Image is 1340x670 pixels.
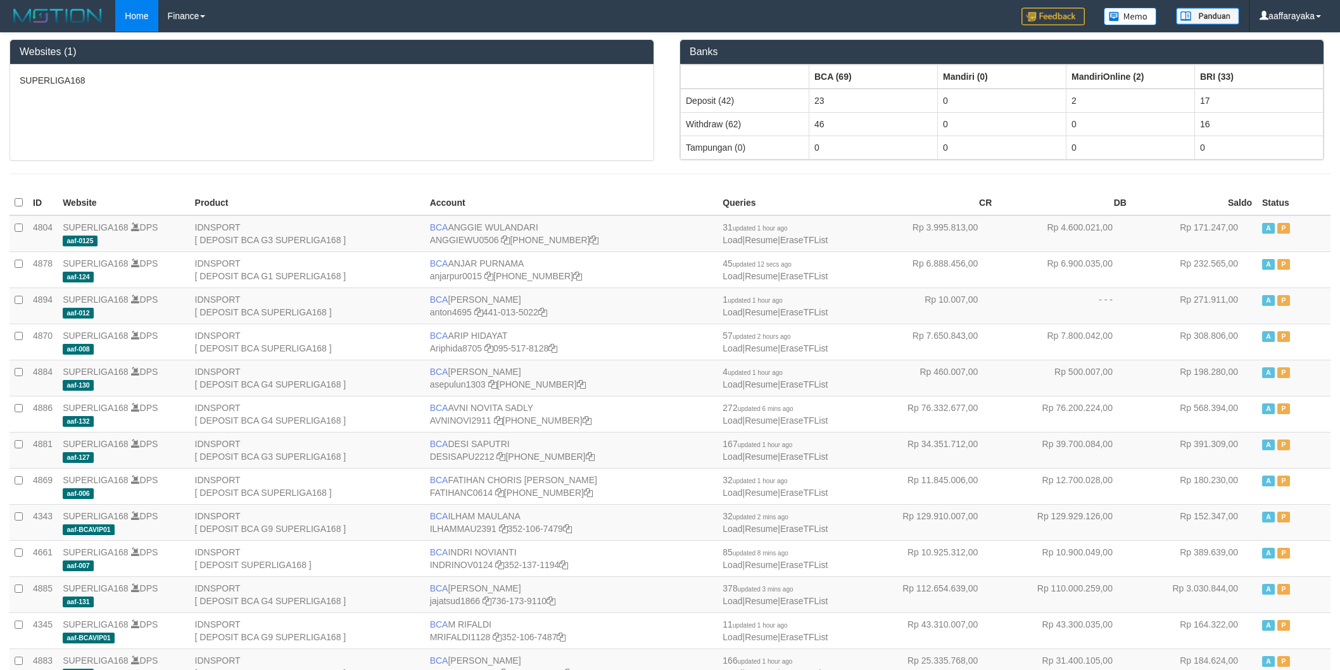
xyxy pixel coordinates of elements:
[430,619,448,629] span: BCA
[58,468,189,504] td: DPS
[430,294,448,305] span: BCA
[723,524,742,534] a: Load
[58,324,189,360] td: DPS
[495,488,504,498] a: Copy FATIHANC0614 to clipboard
[938,89,1066,113] td: 0
[430,343,483,353] a: Ariphida8705
[190,432,425,468] td: IDNSPORT [ DEPOSIT BCA G3 SUPERLIGA168 ]
[1277,331,1290,342] span: Paused
[1262,620,1275,631] span: Active
[63,403,129,413] a: SUPERLIGA168
[1132,504,1257,540] td: Rp 152.347,00
[190,324,425,360] td: IDNSPORT [ DEPOSIT BCA SUPERLIGA168 ]
[190,540,425,576] td: IDNSPORT [ DEPOSIT SUPERLIGA168 ]
[745,343,778,353] a: Resume
[723,222,787,232] span: 31
[1277,656,1290,667] span: Paused
[733,225,788,232] span: updated 1 hour ago
[430,222,448,232] span: BCA
[863,504,997,540] td: Rp 129.910.007,00
[501,235,510,245] a: Copy ANGGIEWU0506 to clipboard
[745,560,778,570] a: Resume
[690,46,1314,58] h3: Banks
[728,369,783,376] span: updated 1 hour ago
[809,89,938,113] td: 23
[9,6,106,25] img: MOTION_logo.png
[63,344,94,355] span: aaf-008
[1277,367,1290,378] span: Paused
[430,415,491,426] a: AVNINOVI2911
[58,504,189,540] td: DPS
[28,576,58,612] td: 4885
[723,488,742,498] a: Load
[63,258,129,269] a: SUPERLIGA168
[1195,89,1324,113] td: 17
[63,439,129,449] a: SUPERLIGA168
[717,191,862,215] th: Queries
[1277,439,1290,450] span: Paused
[723,367,828,389] span: | |
[28,432,58,468] td: 4881
[723,258,791,269] span: 45
[1277,620,1290,631] span: Paused
[1277,259,1290,270] span: Paused
[997,468,1132,504] td: Rp 12.700.028,00
[1262,295,1275,306] span: Active
[1132,251,1257,288] td: Rp 232.565,00
[733,622,788,629] span: updated 1 hour ago
[430,439,448,449] span: BCA
[548,343,557,353] a: Copy 0955178128 to clipboard
[723,403,828,426] span: | |
[997,360,1132,396] td: Rp 500.007,00
[58,540,189,576] td: DPS
[430,271,483,281] a: anjarpur0015
[63,452,94,463] span: aaf-127
[863,576,997,612] td: Rp 112.654.639,00
[1066,65,1195,89] th: Group: activate to sort column ascending
[1132,468,1257,504] td: Rp 180.230,00
[733,477,788,484] span: updated 1 hour ago
[425,191,718,215] th: Account
[425,288,718,324] td: [PERSON_NAME] 441-013-5022
[997,288,1132,324] td: - - -
[425,324,718,360] td: ARIP HIDAYAT 095-517-8128
[1262,403,1275,414] span: Active
[723,475,787,485] span: 32
[738,441,793,448] span: updated 1 hour ago
[63,294,129,305] a: SUPERLIGA168
[63,583,129,593] a: SUPERLIGA168
[745,488,778,498] a: Resume
[63,488,94,499] span: aaf-006
[997,191,1132,215] th: DB
[1066,89,1195,113] td: 2
[430,452,495,462] a: DESISAPU2212
[430,475,448,485] span: BCA
[723,439,792,449] span: 167
[863,396,997,432] td: Rp 76.332.677,00
[733,550,788,557] span: updated 8 mins ago
[1262,656,1275,667] span: Active
[1132,288,1257,324] td: Rp 271.911,00
[738,405,793,412] span: updated 6 mins ago
[28,468,58,504] td: 4869
[63,633,115,643] span: aaf-BCAVIP01
[1104,8,1157,25] img: Button%20Memo.svg
[430,511,448,521] span: BCA
[586,452,595,462] a: Copy 4062280453 to clipboard
[745,415,778,426] a: Resume
[938,136,1066,159] td: 0
[723,560,742,570] a: Load
[745,452,778,462] a: Resume
[474,307,483,317] a: Copy anton4695 to clipboard
[1277,223,1290,234] span: Paused
[1132,215,1257,252] td: Rp 171.247,00
[863,360,997,396] td: Rp 460.007,00
[1132,191,1257,215] th: Saldo
[723,415,742,426] a: Load
[997,324,1132,360] td: Rp 7.800.042,00
[681,112,809,136] td: Withdraw (62)
[1277,295,1290,306] span: Paused
[780,271,828,281] a: EraseTFList
[723,655,792,666] span: 166
[723,403,793,413] span: 272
